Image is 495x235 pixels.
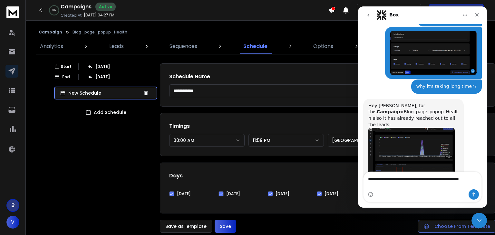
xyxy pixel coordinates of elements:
[6,6,19,18] img: logo
[68,90,141,96] p: New Schedule
[109,42,124,50] p: Leads
[61,3,92,11] h1: Campaigns
[105,39,128,54] a: Leads
[111,183,121,193] button: Send a message…
[434,223,490,230] span: Choose From Template
[309,39,337,54] a: Options
[243,42,267,50] p: Schedule
[5,92,124,211] div: Lakshita says…
[19,103,46,108] b: Campaign:
[36,39,67,54] a: Analytics
[84,13,114,18] p: [DATE] 04:27 PM
[53,8,56,12] p: 0 %
[332,137,467,144] p: [GEOGRAPHIC_DATA], [GEOGRAPHIC_DATA], [GEOGRAPHIC_DATA], [GEOGRAPHIC_DATA] (UTC+5:30)
[39,30,62,35] button: Campaign
[10,96,101,121] div: Hey [PERSON_NAME], for this Blog_page_popup_Health also it has already reached out to all the leads:
[313,42,333,50] p: Options
[170,42,197,50] p: Sequences
[358,6,487,208] iframe: Intercom live chat
[40,42,63,50] p: Analytics
[95,74,110,80] p: [DATE]
[177,191,191,196] label: [DATE]
[5,165,123,176] textarea: Message…
[10,185,15,191] button: Emoji picker
[95,64,110,69] p: [DATE]
[73,30,127,35] p: Blog_page_popup_Health
[61,64,72,69] p: Start
[61,13,82,18] p: Created At:
[169,122,486,130] h1: Timings
[248,134,324,147] button: 11:59 PM
[215,220,236,233] button: Save
[226,191,240,196] label: [DATE]
[160,220,212,233] button: Save asTemplate
[169,134,245,147] button: 00:00 AM
[276,191,289,196] label: [DATE]
[95,3,116,11] div: Active
[169,73,486,80] h1: Schedule Name
[471,213,487,228] iframe: Intercom live chat
[5,92,106,197] div: Hey [PERSON_NAME], for thisCampaign:Blog_page_popup_Health also it has already reached out to all...
[62,74,70,80] p: End
[54,106,157,119] button: Add Schedule
[169,172,486,180] h1: Days
[6,216,19,229] button: V
[429,4,484,17] button: Get Free Credits
[325,191,338,196] label: [DATE]
[166,39,201,54] a: Sequences
[239,39,271,54] a: Schedule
